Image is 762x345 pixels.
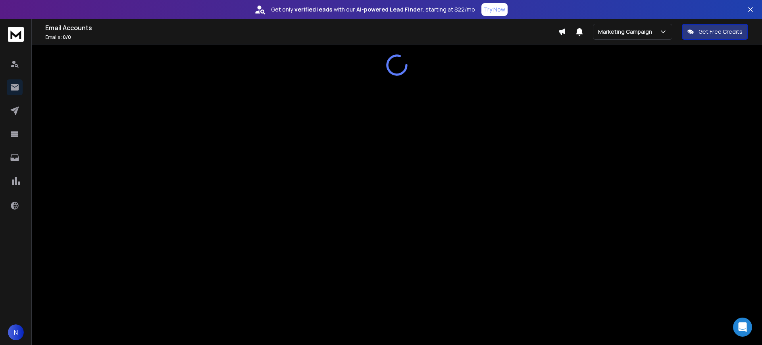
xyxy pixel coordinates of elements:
[698,28,743,36] p: Get Free Credits
[294,6,332,13] strong: verified leads
[271,6,475,13] p: Get only with our starting at $22/mo
[598,28,655,36] p: Marketing Campaign
[63,34,71,40] span: 0 / 0
[484,6,505,13] p: Try Now
[356,6,424,13] strong: AI-powered Lead Finder,
[481,3,508,16] button: Try Now
[45,23,558,33] h1: Email Accounts
[8,324,24,340] button: N
[45,34,558,40] p: Emails :
[8,27,24,42] img: logo
[733,318,752,337] div: Open Intercom Messenger
[682,24,748,40] button: Get Free Credits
